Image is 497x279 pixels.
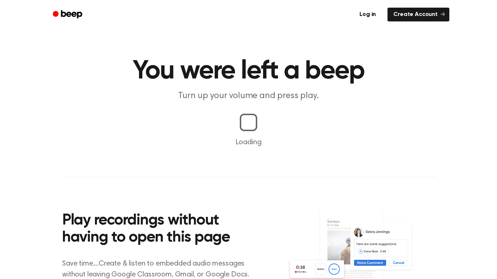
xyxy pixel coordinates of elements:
h1: You were left a beep [62,58,435,84]
a: Beep [48,8,89,22]
p: Loading [9,137,488,148]
p: Turn up your volume and press play. [109,90,388,102]
h2: Play recordings without having to open this page [62,212,258,247]
a: Create Account [387,8,449,21]
a: Log in [352,6,383,23]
